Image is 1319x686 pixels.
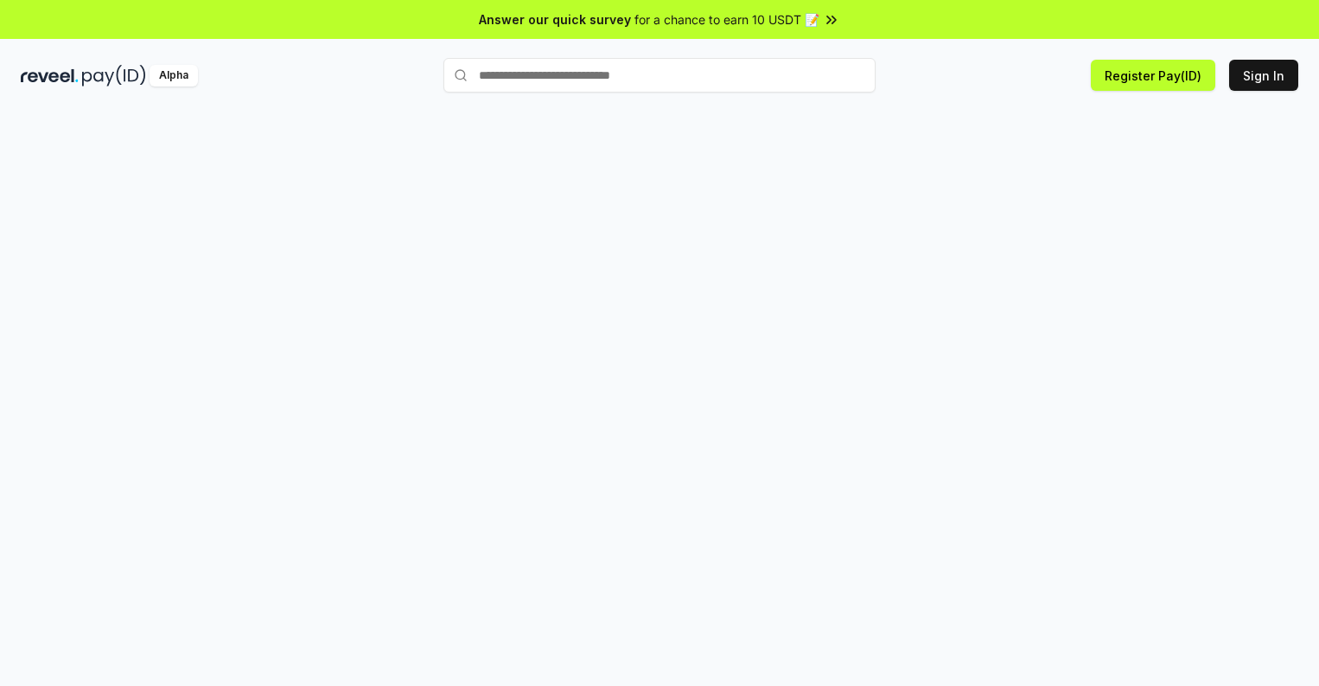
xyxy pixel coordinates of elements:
[1091,60,1215,91] button: Register Pay(ID)
[479,10,631,29] span: Answer our quick survey
[21,65,79,87] img: reveel_dark
[634,10,819,29] span: for a chance to earn 10 USDT 📝
[150,65,198,87] div: Alpha
[1229,60,1298,91] button: Sign In
[82,65,146,87] img: pay_id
